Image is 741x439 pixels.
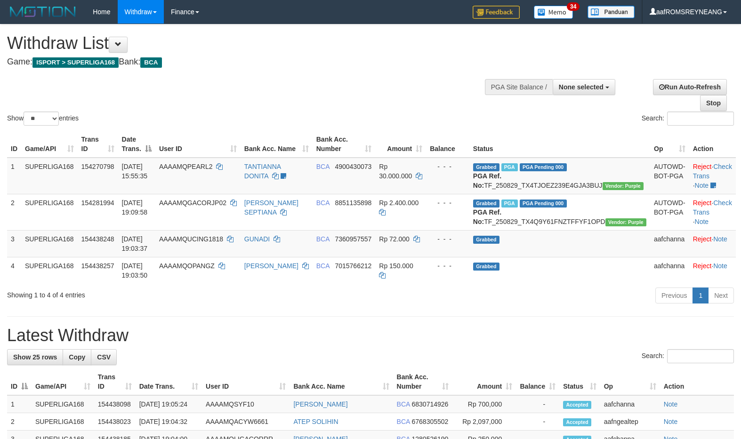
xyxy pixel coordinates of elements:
[452,413,516,431] td: Rp 2,097,000
[473,163,499,171] span: Grabbed
[469,158,650,194] td: TF_250829_TX4TJOEZ239E4GJA3BUJ
[650,230,689,257] td: aafchanna
[7,326,734,345] h1: Latest Withdraw
[159,262,215,270] span: AAAAMQOPANGZ
[241,131,313,158] th: Bank Acc. Name: activate to sort column ascending
[7,112,79,126] label: Show entries
[693,235,712,243] a: Reject
[335,262,371,270] span: Copy 7015766212 to clipboard
[667,112,734,126] input: Search:
[700,95,727,111] a: Stop
[78,131,118,158] th: Trans ID: activate to sort column ascending
[603,182,644,190] span: Vendor URL: https://trx4.1velocity.biz
[650,257,689,284] td: aafchanna
[713,262,727,270] a: Note
[7,413,32,431] td: 2
[485,79,553,95] div: PGA Site Balance /
[473,236,499,244] span: Grabbed
[708,287,734,303] a: Next
[91,349,117,365] a: CSV
[202,368,290,395] th: User ID: activate to sort column ascending
[13,353,57,361] span: Show 25 rows
[81,262,114,270] span: 154438257
[69,353,85,361] span: Copy
[469,194,650,230] td: TF_250829_TX4Q9Y61FNZTFFYF1OPD
[21,257,78,284] td: SUPERLIGA168
[426,131,469,158] th: Balance
[379,262,413,270] span: Rp 150.000
[516,395,559,413] td: -
[94,368,136,395] th: Trans ID: activate to sort column ascending
[7,5,79,19] img: MOTION_logo.png
[563,401,591,409] span: Accepted
[689,131,736,158] th: Action
[7,257,21,284] td: 4
[81,163,114,170] span: 154270798
[653,79,727,95] a: Run Auto-Refresh
[7,395,32,413] td: 1
[695,218,709,225] a: Note
[32,368,94,395] th: Game/API: activate to sort column ascending
[693,287,709,303] a: 1
[563,418,591,426] span: Accepted
[379,235,410,243] span: Rp 72.000
[397,418,410,425] span: BCA
[7,34,484,53] h1: Withdraw List
[244,163,281,180] a: TANTIANNA DONITA
[7,349,63,365] a: Show 25 rows
[430,162,466,171] div: - - -
[32,57,119,68] span: ISPORT > SUPERLIGA168
[140,57,161,68] span: BCA
[600,413,660,431] td: aafngealtep
[695,182,709,189] a: Note
[452,368,516,395] th: Amount: activate to sort column ascending
[473,200,499,208] span: Grabbed
[159,163,213,170] span: AAAAMQPEARL2
[689,230,736,257] td: ·
[155,131,241,158] th: User ID: activate to sort column ascending
[693,163,712,170] a: Reject
[159,199,226,207] span: AAAAMQGACORJP02
[600,395,660,413] td: aafchanna
[430,198,466,208] div: - - -
[693,262,712,270] a: Reject
[122,262,148,279] span: [DATE] 19:03:50
[713,235,727,243] a: Note
[516,413,559,431] td: -
[655,287,693,303] a: Previous
[293,400,347,408] a: [PERSON_NAME]
[642,112,734,126] label: Search:
[7,194,21,230] td: 2
[24,112,59,126] select: Showentries
[7,368,32,395] th: ID: activate to sort column descending
[430,234,466,244] div: - - -
[473,208,501,225] b: PGA Ref. No:
[559,83,604,91] span: None selected
[588,6,635,18] img: panduan.png
[313,131,376,158] th: Bank Acc. Number: activate to sort column ascending
[32,413,94,431] td: SUPERLIGA168
[316,199,330,207] span: BCA
[290,368,393,395] th: Bank Acc. Name: activate to sort column ascending
[7,131,21,158] th: ID
[553,79,615,95] button: None selected
[430,261,466,271] div: - - -
[567,2,580,11] span: 34
[379,163,412,180] span: Rp 30.000.000
[693,199,712,207] a: Reject
[21,194,78,230] td: SUPERLIGA168
[650,131,689,158] th: Op: activate to sort column ascending
[393,368,452,395] th: Bank Acc. Number: activate to sort column ascending
[650,194,689,230] td: AUTOWD-BOT-PGA
[397,400,410,408] span: BCA
[650,158,689,194] td: AUTOWD-BOT-PGA
[660,368,734,395] th: Action
[473,263,499,271] span: Grabbed
[244,199,298,216] a: [PERSON_NAME] SEPTIANA
[605,218,646,226] span: Vendor URL: https://trx4.1velocity.biz
[21,158,78,194] td: SUPERLIGA168
[293,418,338,425] a: ATEP SOLIHIN
[316,235,330,243] span: BCA
[244,262,298,270] a: [PERSON_NAME]
[21,230,78,257] td: SUPERLIGA168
